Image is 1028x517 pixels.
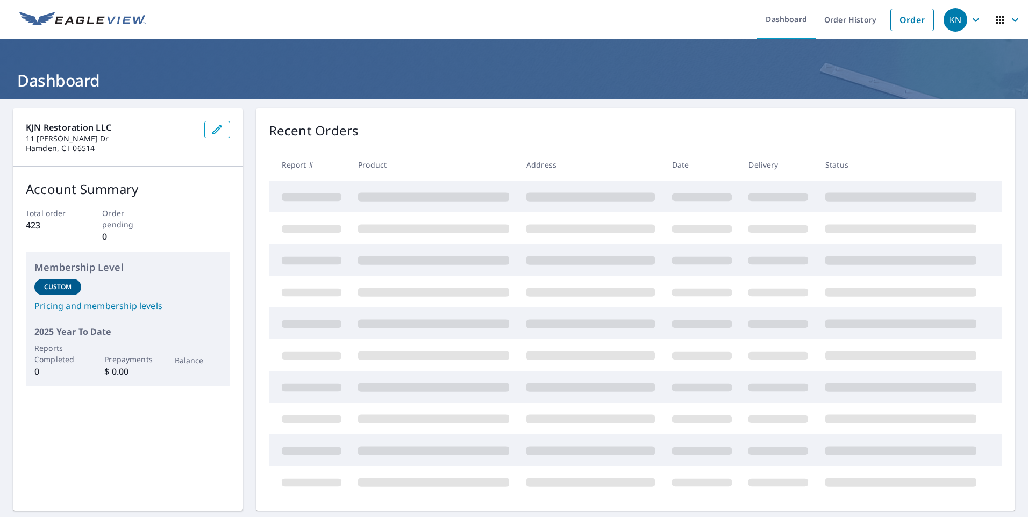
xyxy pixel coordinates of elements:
p: Recent Orders [269,121,359,140]
p: 0 [102,230,153,243]
th: Delivery [740,149,817,181]
p: Reports Completed [34,342,81,365]
th: Status [817,149,985,181]
th: Product [349,149,518,181]
p: Custom [44,282,72,292]
p: Order pending [102,207,153,230]
th: Address [518,149,663,181]
th: Report # [269,149,350,181]
p: 2025 Year To Date [34,325,222,338]
p: 11 [PERSON_NAME] Dr [26,134,196,143]
p: Balance [175,355,222,366]
p: Membership Level [34,260,222,275]
p: Prepayments [104,354,151,365]
div: KN [944,8,967,32]
p: 0 [34,365,81,378]
p: KJN Restoration LLC [26,121,196,134]
a: Pricing and membership levels [34,299,222,312]
p: 423 [26,219,77,232]
p: $ 0.00 [104,365,151,378]
th: Date [663,149,740,181]
img: EV Logo [19,12,146,28]
a: Order [890,9,934,31]
h1: Dashboard [13,69,1015,91]
p: Account Summary [26,179,230,199]
p: Total order [26,207,77,219]
p: Hamden, CT 06514 [26,143,196,153]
